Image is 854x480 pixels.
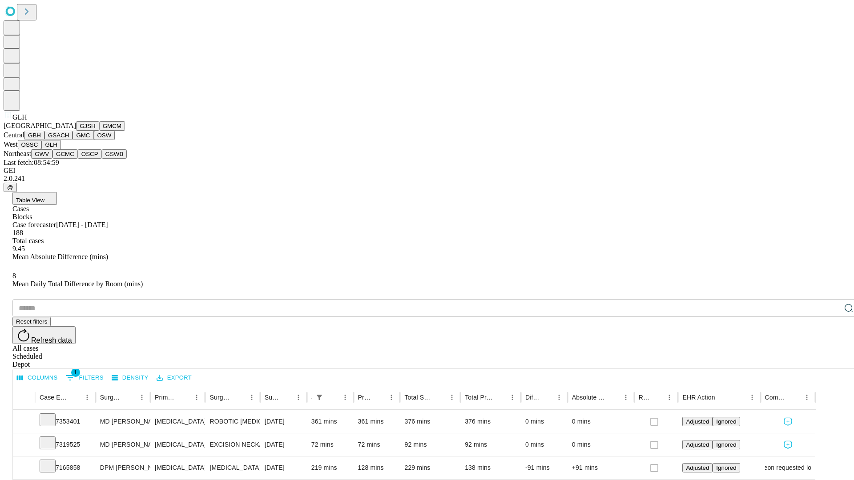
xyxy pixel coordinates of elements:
span: Total cases [12,237,44,244]
button: OSCP [78,149,102,159]
div: 361 mins [311,410,349,433]
span: Adjusted [686,441,709,448]
span: [GEOGRAPHIC_DATA] [4,122,76,129]
span: 1 [71,368,80,377]
button: GWV [31,149,52,159]
button: Adjusted [682,463,713,472]
button: Reset filters [12,317,51,326]
div: 219 mins [311,456,349,479]
span: Central [4,131,24,139]
button: GSACH [44,131,73,140]
button: Sort [716,391,729,404]
div: [MEDICAL_DATA] [155,433,201,456]
div: Absolute Difference [572,394,606,401]
button: Sort [326,391,339,404]
div: 138 mins [465,456,516,479]
span: Ignored [716,418,736,425]
div: 376 mins [465,410,516,433]
span: Case forecaster [12,221,56,228]
span: @ [7,184,13,191]
div: Scheduled In Room Duration [311,394,312,401]
div: 376 mins [404,410,456,433]
button: Ignored [713,440,740,449]
span: Ignored [716,464,736,471]
button: GJSH [76,121,99,131]
button: Sort [233,391,246,404]
button: GMCM [99,121,125,131]
div: 2.0.241 [4,175,850,183]
div: Surgeon Name [100,394,122,401]
button: Sort [123,391,136,404]
button: Menu [746,391,758,404]
div: 7353401 [40,410,91,433]
button: Menu [136,391,148,404]
span: [DATE] - [DATE] [56,221,108,228]
div: [DATE] [265,410,302,433]
div: 0 mins [572,433,630,456]
button: Adjusted [682,440,713,449]
span: GLH [12,113,27,121]
button: Select columns [15,371,60,385]
button: Menu [553,391,565,404]
span: Refresh data [31,336,72,344]
div: 72 mins [311,433,349,456]
div: 128 mins [358,456,396,479]
button: Sort [540,391,553,404]
span: Table View [16,197,44,204]
div: Resolved in EHR [639,394,650,401]
div: -91 mins [525,456,563,479]
div: [DATE] [265,456,302,479]
button: Refresh data [12,326,76,344]
div: 361 mins [358,410,396,433]
span: Northeast [4,150,31,157]
div: 0 mins [525,433,563,456]
div: Predicted In Room Duration [358,394,372,401]
div: Comments [765,394,787,401]
button: GSWB [102,149,127,159]
button: Sort [433,391,446,404]
button: OSW [94,131,115,140]
button: Menu [446,391,458,404]
span: Ignored [716,441,736,448]
span: surgeon requested longer [752,456,824,479]
button: Density [109,371,151,385]
button: Menu [663,391,676,404]
button: Export [154,371,194,385]
button: Menu [339,391,351,404]
div: Surgery Name [209,394,232,401]
div: Total Predicted Duration [465,394,493,401]
button: Sort [280,391,292,404]
button: Menu [620,391,632,404]
span: West [4,140,18,148]
button: Adjusted [682,417,713,426]
span: 9.45 [12,245,25,252]
div: ROBOTIC [MEDICAL_DATA] [MEDICAL_DATA] REPAIR WO/ MESH [209,410,255,433]
div: 0 mins [525,410,563,433]
button: GMC [73,131,93,140]
button: Sort [68,391,81,404]
div: [MEDICAL_DATA] RECESSION [209,456,255,479]
div: 229 mins [404,456,456,479]
div: EXCISION NECK/CHEST SUBQ TUMOR, 3 CM OR MORE [209,433,255,456]
div: 7319525 [40,433,91,456]
div: 72 mins [358,433,396,456]
button: Menu [81,391,93,404]
div: +91 mins [572,456,630,479]
div: 92 mins [404,433,456,456]
div: Case Epic Id [40,394,68,401]
div: MD [PERSON_NAME] [PERSON_NAME] [100,410,146,433]
button: Sort [651,391,663,404]
button: GBH [24,131,44,140]
div: Primary Service [155,394,177,401]
div: EHR Action [682,394,715,401]
button: Expand [17,414,31,430]
button: Menu [385,391,398,404]
span: Last fetch: 08:54:59 [4,159,59,166]
button: Expand [17,437,31,453]
button: GLH [41,140,60,149]
div: Total Scheduled Duration [404,394,432,401]
button: Sort [373,391,385,404]
span: 8 [12,272,16,280]
button: Ignored [713,417,740,426]
span: Mean Absolute Difference (mins) [12,253,108,260]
